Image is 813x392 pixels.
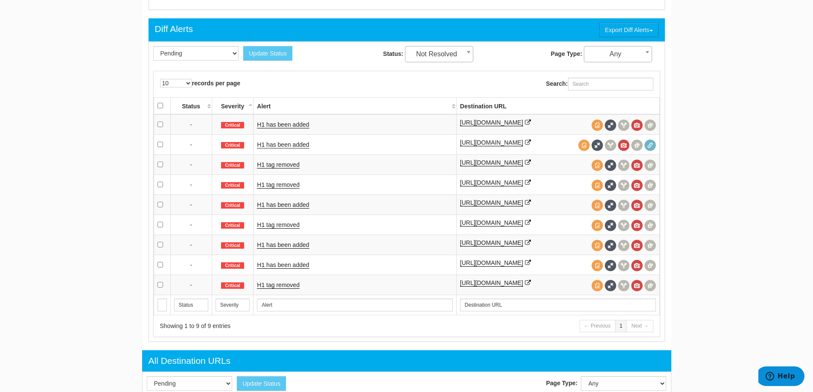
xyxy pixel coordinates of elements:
[170,275,212,295] td: -
[221,122,244,129] span: Critical
[605,139,616,151] span: View headers
[599,23,658,37] button: Export Diff Alerts
[257,261,309,269] a: H1 has been added
[644,240,656,251] span: Compare screenshots
[149,354,231,367] div: All Destination URLs
[592,180,603,191] span: View source
[237,376,286,391] button: Update Status
[618,160,629,171] span: View headers
[644,280,656,291] span: Compare screenshots
[605,240,616,251] span: Full Source Diff
[584,46,652,62] span: Any
[592,240,603,251] span: View source
[592,280,603,291] span: View source
[170,114,212,135] td: -
[257,299,452,311] input: Search
[456,97,659,114] th: Destination URL
[221,262,244,269] span: Critical
[644,180,656,191] span: Compare screenshots
[592,200,603,211] span: View source
[460,119,523,126] a: [URL][DOMAIN_NAME]
[221,222,244,229] span: Critical
[170,97,212,114] th: Status: activate to sort column ascending
[460,259,523,267] a: [URL][DOMAIN_NAME]
[631,200,643,211] span: View screenshot
[221,282,244,289] span: Critical
[160,322,396,330] div: Showing 1 to 9 of 9 entries
[174,299,208,311] input: Search
[631,139,643,151] span: Compare screenshots
[644,160,656,171] span: Compare screenshots
[170,134,212,154] td: -
[257,141,309,148] a: H1 has been added
[592,260,603,271] span: View source
[460,299,656,311] input: Search
[170,235,212,255] td: -
[170,154,212,174] td: -
[592,119,603,131] span: View source
[257,201,309,209] a: H1 has been added
[644,220,656,231] span: Compare screenshots
[160,79,241,87] label: records per page
[405,48,473,60] span: Not Resolved
[157,299,167,311] input: Search
[257,221,300,229] a: H1 tag removed
[170,215,212,235] td: -
[631,119,643,131] span: View screenshot
[605,180,616,191] span: Full Source Diff
[758,366,804,388] iframe: Opens a widget where you can find more information
[254,97,456,114] th: Alert: activate to sort column ascending
[580,320,615,332] a: ← Previous
[578,139,590,151] span: View source
[460,219,523,226] a: [URL][DOMAIN_NAME]
[460,279,523,287] a: [URL][DOMAIN_NAME]
[644,200,656,211] span: Compare screenshots
[221,142,244,149] span: Critical
[631,220,643,231] span: View screenshot
[460,159,523,166] a: [URL][DOMAIN_NAME]
[592,139,603,151] span: Full Source Diff
[460,179,523,186] a: [URL][DOMAIN_NAME]
[605,220,616,231] span: Full Source Diff
[644,139,656,151] span: Redirect chain
[257,181,300,189] a: H1 tag removed
[605,260,616,271] span: Full Source Diff
[618,180,629,191] span: View headers
[631,160,643,171] span: View screenshot
[618,200,629,211] span: View headers
[592,160,603,171] span: View source
[605,200,616,211] span: Full Source Diff
[568,78,653,90] input: Search:
[460,199,523,206] a: [URL][DOMAIN_NAME]
[631,280,643,291] span: View screenshot
[257,121,309,128] a: H1 has been added
[170,174,212,195] td: -
[631,180,643,191] span: View screenshot
[618,119,629,131] span: View headers
[221,202,244,209] span: Critical
[584,48,652,60] span: Any
[618,280,629,291] span: View headers
[618,139,629,151] span: View screenshot
[257,161,300,168] a: H1 tag removed
[221,242,244,249] span: Critical
[155,23,193,35] div: Diff Alerts
[551,50,582,57] strong: Page Type:
[221,182,244,189] span: Critical
[627,320,653,332] a: Next →
[221,162,244,169] span: Critical
[618,260,629,271] span: View headers
[546,379,580,387] label: Page Type:
[618,240,629,251] span: View headers
[631,240,643,251] span: View screenshot
[605,119,616,131] span: Full Source Diff
[460,239,523,247] a: [URL][DOMAIN_NAME]
[618,220,629,231] span: View headers
[405,46,473,62] span: Not Resolved
[383,50,403,57] strong: Status:
[460,139,523,146] a: [URL][DOMAIN_NAME]
[615,320,627,332] a: 1
[644,119,656,131] span: Compare screenshots
[546,78,653,90] label: Search:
